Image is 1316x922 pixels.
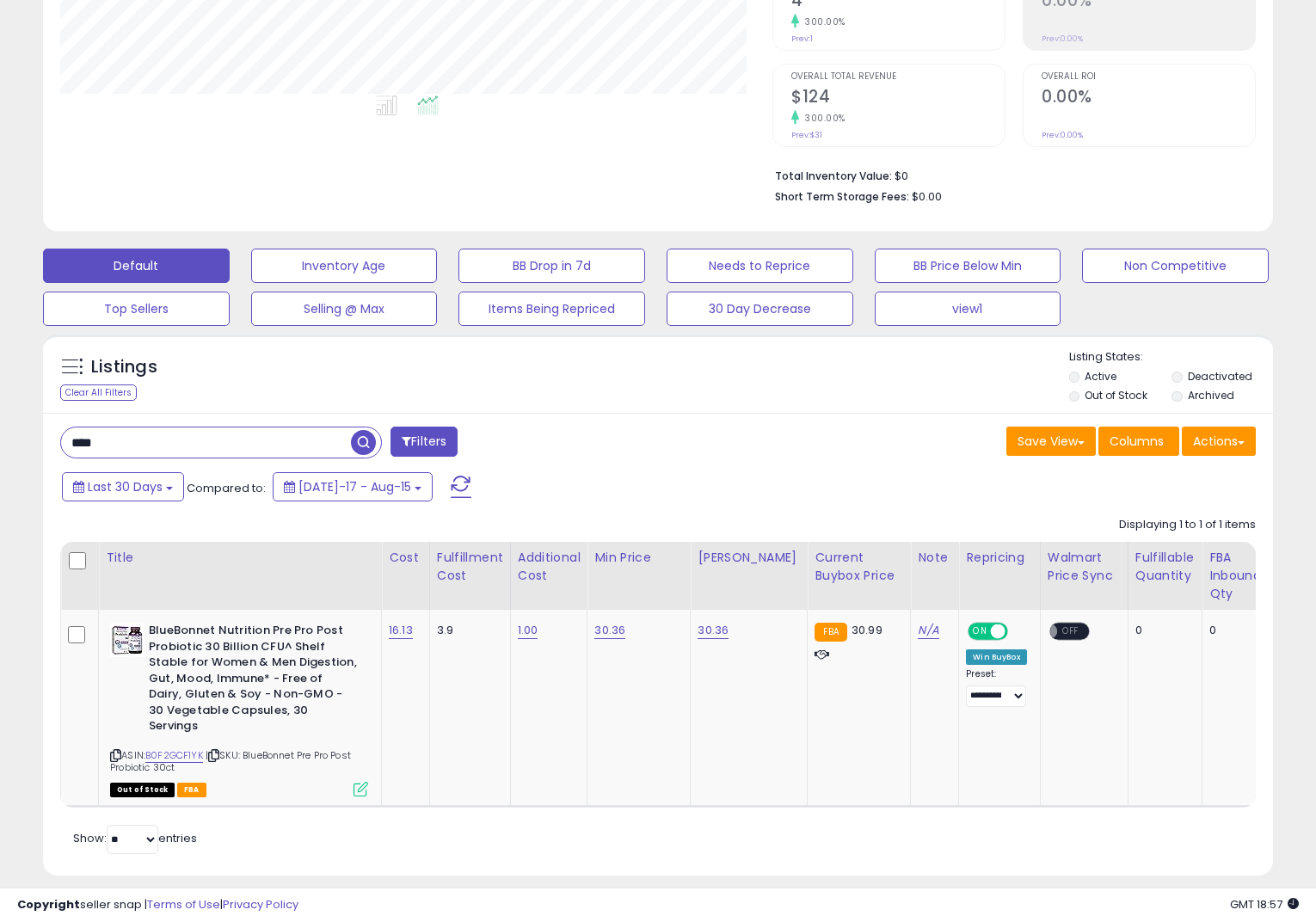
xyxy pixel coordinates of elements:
div: Fulfillment Cost [437,549,503,585]
span: Show: entries [73,830,197,846]
a: Privacy Policy [223,896,298,913]
span: OFF [1057,624,1085,639]
div: Min Price [594,549,683,567]
div: Fulfillable Quantity [1135,549,1195,585]
div: Current Buybox Price [815,549,903,585]
span: All listings that are currently out of stock and unavailable for purchase on Amazon [110,783,175,797]
span: | SKU: BlueBonnet Pre Pro Post Probiotic 30ct [110,748,351,774]
div: 0 [1209,623,1255,638]
a: 16.13 [389,622,413,639]
div: Cost [389,549,422,567]
a: 30.36 [698,622,729,639]
small: FBA [815,623,846,642]
div: FBA inbound Qty [1209,549,1261,603]
b: BlueBonnet Nutrition Pre Pro Post Probiotic 30 Billion CFU^ Shelf Stable for Women & Men Digestio... [149,623,358,739]
div: 3.9 [437,623,497,638]
a: N/A [918,622,938,639]
strong: Copyright [17,896,80,913]
a: Terms of Use [147,896,220,913]
span: ON [969,624,991,639]
a: 30.36 [594,622,625,639]
img: 51OlnZQNNzL._SL40_.jpg [110,623,145,657]
span: 30.99 [852,622,882,638]
a: 1.00 [518,622,538,639]
div: seller snap | | [17,897,298,913]
div: Title [106,549,374,567]
div: Repricing [966,549,1033,567]
a: B0F2GCF1YK [145,748,203,763]
div: Win BuyBox [966,649,1027,665]
span: OFF [1005,624,1033,639]
div: Additional Cost [518,549,581,585]
div: 0 [1135,623,1189,638]
div: ASIN: [110,623,368,795]
div: Walmart Price Sync [1048,549,1121,585]
div: Preset: [966,668,1027,707]
div: Note [918,549,951,567]
span: 2025-09-15 18:57 GMT [1230,896,1299,913]
div: [PERSON_NAME] [698,549,800,567]
span: FBA [177,783,206,797]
